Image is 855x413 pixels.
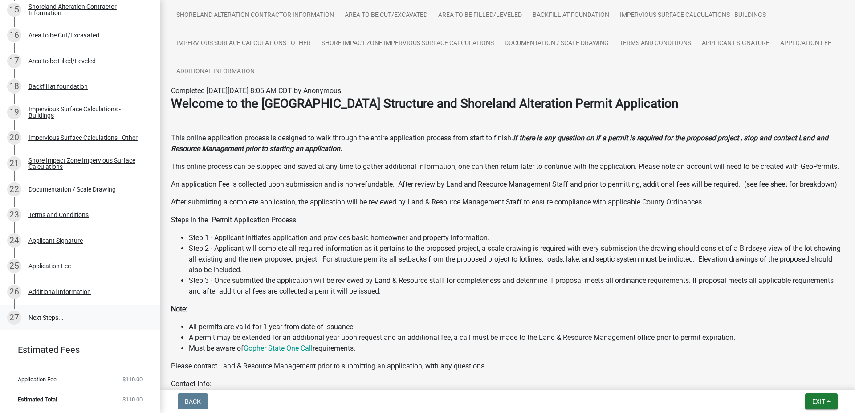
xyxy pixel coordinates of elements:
[189,275,844,297] li: Step 3 - Once submitted the application will be reviewed by Land & Resource staff for completenes...
[7,259,21,273] div: 25
[28,157,146,170] div: Shore Impact Zone Impervious Surface Calculations
[189,322,844,332] li: All permits are valid for 1 year from date of issuance.
[28,32,99,38] div: Area to be Cut/Excavated
[316,29,499,58] a: Shore Impact Zone Impervious Surface Calculations
[7,28,21,42] div: 16
[7,341,146,359] a: Estimated Fees
[615,1,771,30] a: Impervious Surface Calculations - Buildings
[7,182,21,196] div: 22
[171,305,187,313] strong: Note:
[433,1,527,30] a: Area to be Filled/Leveled
[171,197,844,208] p: After submitting a complete application, the application will be reviewed by Land & Resource Mana...
[28,212,89,218] div: Terms and Conditions
[122,397,142,402] span: $110.00
[28,289,91,295] div: Additional Information
[7,3,21,17] div: 15
[28,186,116,192] div: Documentation / Scale Drawing
[171,1,339,30] a: Shoreland Alteration Contractor Information
[171,379,844,389] p: Contact Info:
[7,311,21,325] div: 27
[189,233,844,243] li: Step 1 - Applicant initiates application and provides basic homeowner and property information.
[171,179,844,190] p: An application Fee is collected upon submission and is non-refundable. After review by Land and R...
[614,29,696,58] a: Terms and Conditions
[171,133,844,154] p: This online application process is designed to walk through the entire application process from s...
[28,83,88,90] div: Backfill at foundation
[7,156,21,171] div: 21
[805,393,838,409] button: Exit
[696,29,775,58] a: Applicant Signature
[244,344,313,352] a: Gopher State One Call
[7,131,21,145] div: 20
[28,58,96,64] div: Area to be Filled/Leveled
[7,285,21,299] div: 26
[7,105,21,119] div: 19
[171,96,678,111] strong: Welcome to the [GEOGRAPHIC_DATA] Structure and Shoreland Alteration Permit Application
[185,398,201,405] span: Back
[28,263,71,269] div: Application Fee
[189,332,844,343] li: A permit may be extended for an additional year upon request and an additional fee, a call must b...
[28,106,146,119] div: Impervious Surface Calculations - Buildings
[527,1,615,30] a: Backfill at foundation
[339,1,433,30] a: Area to be Cut/Excavated
[7,208,21,222] div: 23
[28,135,138,141] div: Impervious Surface Calculations - Other
[189,243,844,275] li: Step 2 - Applicant will complete all required information as it pertains to the proposed project,...
[28,4,146,16] div: Shoreland Alteration Contractor Information
[171,161,844,172] p: This online process can be stopped and saved at any time to gather additional information, one ca...
[499,29,614,58] a: Documentation / Scale Drawing
[18,376,57,382] span: Application Fee
[171,215,844,225] p: Steps in the Permit Application Process:
[171,361,844,372] p: Please contact Land & Resource Management prior to submitting an application, with any questions.
[122,376,142,382] span: $110.00
[7,233,21,248] div: 24
[775,29,837,58] a: Application Fee
[18,397,57,402] span: Estimated Total
[171,29,316,58] a: Impervious Surface Calculations - Other
[171,86,341,95] span: Completed [DATE][DATE] 8:05 AM CDT by Anonymous
[178,393,208,409] button: Back
[28,237,83,244] div: Applicant Signature
[189,343,844,354] li: Must be aware of requirements.
[812,398,825,405] span: Exit
[171,134,828,153] strong: If there is any question on if a permit is required for the proposed project , stop and contact L...
[7,54,21,68] div: 17
[7,79,21,94] div: 18
[171,57,260,86] a: Additional Information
